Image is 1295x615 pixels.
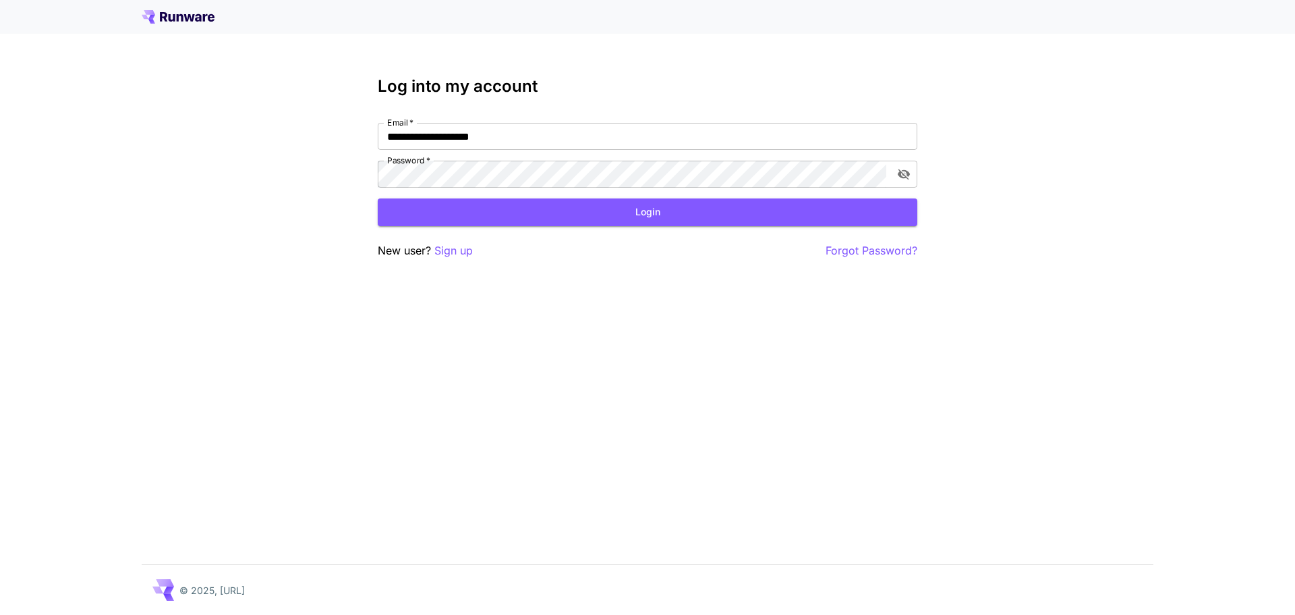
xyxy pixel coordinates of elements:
[378,242,473,259] p: New user?
[378,77,917,96] h3: Log into my account
[179,583,245,597] p: © 2025, [URL]
[387,155,430,166] label: Password
[826,242,917,259] button: Forgot Password?
[378,198,917,226] button: Login
[892,162,916,186] button: toggle password visibility
[387,117,413,128] label: Email
[434,242,473,259] button: Sign up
